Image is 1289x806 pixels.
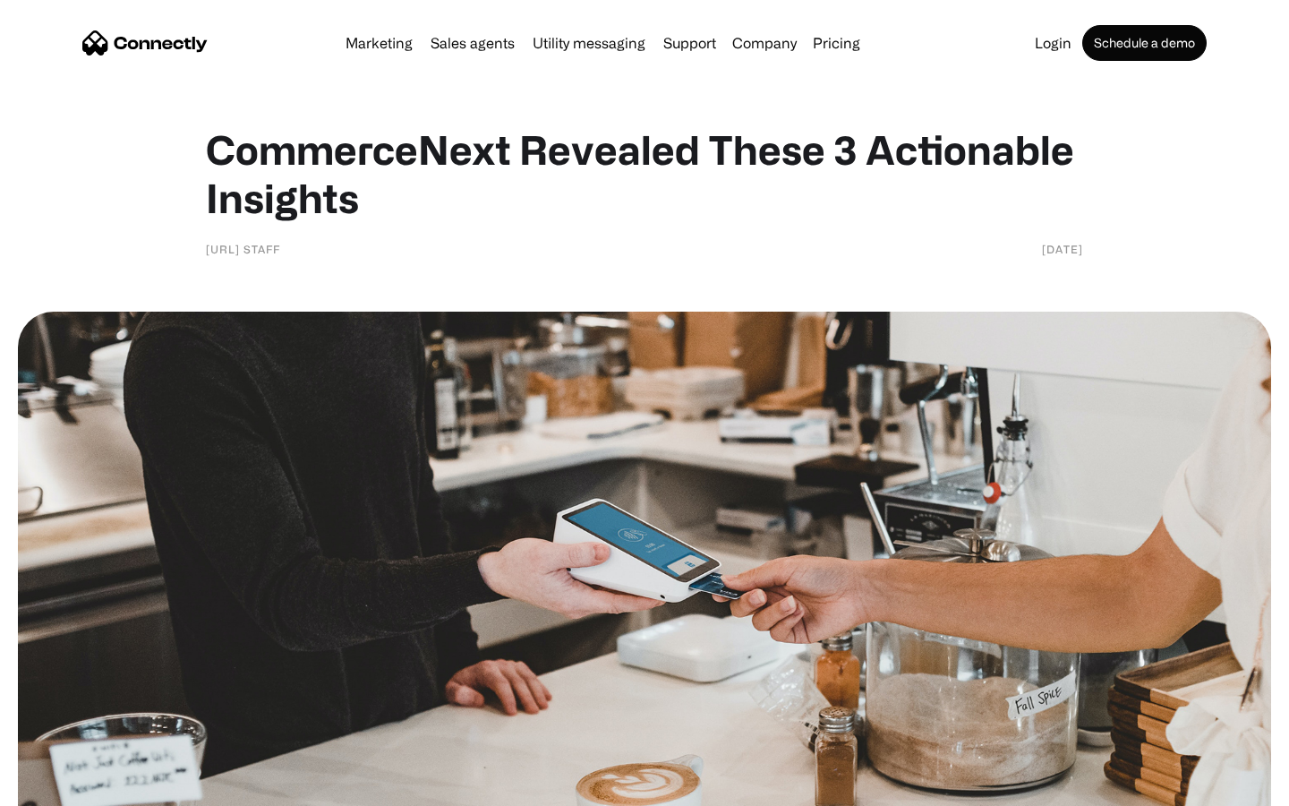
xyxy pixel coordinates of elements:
[338,36,420,50] a: Marketing
[1082,25,1207,61] a: Schedule a demo
[806,36,867,50] a: Pricing
[206,125,1083,222] h1: CommerceNext Revealed These 3 Actionable Insights
[656,36,723,50] a: Support
[18,775,107,800] aside: Language selected: English
[525,36,653,50] a: Utility messaging
[206,240,280,258] div: [URL] Staff
[423,36,522,50] a: Sales agents
[36,775,107,800] ul: Language list
[1042,240,1083,258] div: [DATE]
[732,30,797,56] div: Company
[1028,36,1079,50] a: Login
